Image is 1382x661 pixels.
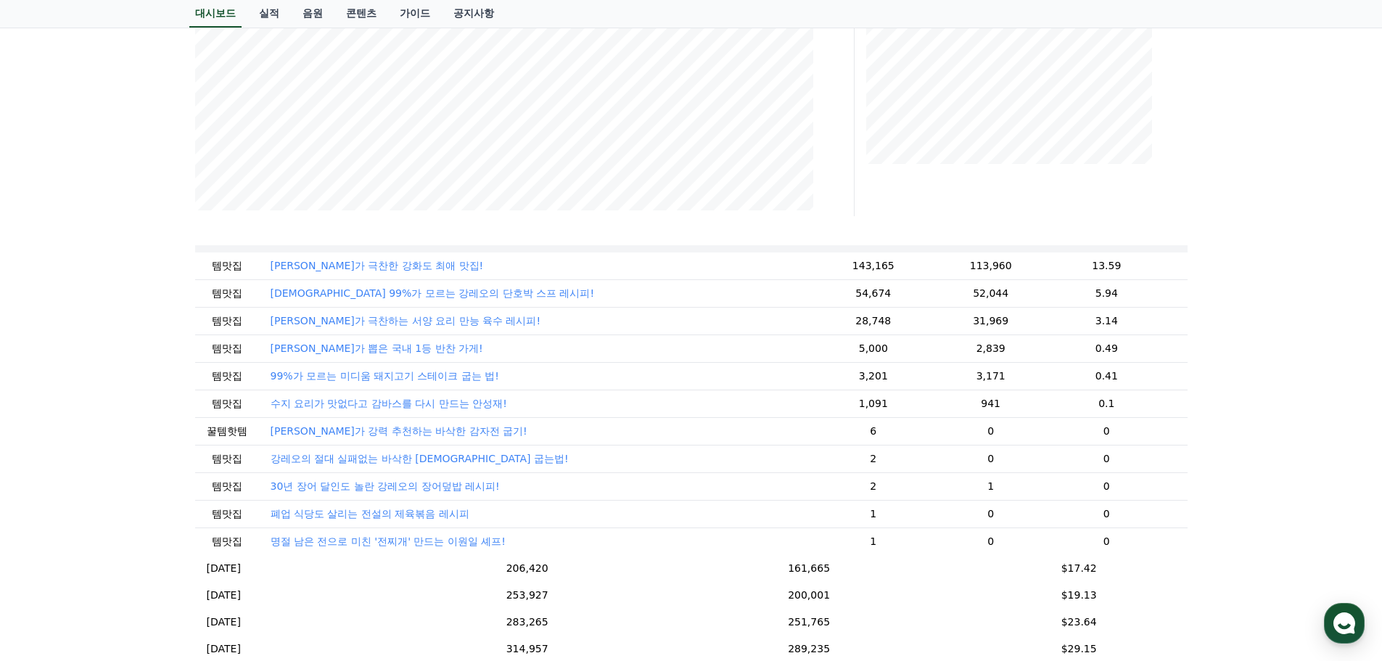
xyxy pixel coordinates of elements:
button: 30년 장어 달인도 놀란 강레오의 장어덮밥 레시피! [271,479,500,493]
td: 161,665 [647,555,971,582]
td: 113,960 [955,253,1026,280]
td: 0 [955,527,1026,555]
button: [PERSON_NAME]가 극찬한 강화도 최애 맛집! [271,258,484,273]
td: 템맛집 [195,472,259,500]
td: 1 [791,500,955,527]
a: 대화 [96,460,187,496]
td: 1,091 [791,390,955,417]
td: 52,044 [955,279,1026,307]
td: 꿀템핫템 [195,417,259,445]
button: 강레오의 절대 실패없는 바삭한 [DEMOGRAPHIC_DATA] 굽는법! [271,451,569,466]
td: 0 [1026,417,1187,445]
td: 2 [791,445,955,472]
td: 3,201 [791,362,955,390]
td: 28,748 [791,307,955,334]
button: 99%가 모르는 미디움 돼지고기 스테이크 굽는 법! [271,369,499,383]
td: 템맛집 [195,527,259,555]
td: 2,839 [955,334,1026,362]
button: 수지 요리가 맛없다고 감바스를 다시 만드는 안성재! [271,396,507,411]
td: 1 [955,472,1026,500]
td: 3,171 [955,362,1026,390]
td: 283,265 [407,609,647,636]
td: 54,674 [791,279,955,307]
td: 31,969 [955,307,1026,334]
td: 0 [955,445,1026,472]
td: 0 [955,500,1026,527]
td: 템맛집 [195,253,259,280]
td: 0 [1026,527,1187,555]
td: 템맛집 [195,390,259,417]
button: 명절 남은 전으로 미친 '전찌개' 만드는 이원일 셰프! [271,534,506,549]
td: 251,765 [647,609,971,636]
td: 941 [955,390,1026,417]
p: [DATE] [207,641,241,657]
td: 0 [1026,500,1187,527]
button: [DEMOGRAPHIC_DATA] 99%가 모르는 강레오의 단호박 스프 레시피! [271,286,595,300]
td: 0 [955,417,1026,445]
td: $19.13 [971,582,1188,609]
td: 1 [791,527,955,555]
td: 2 [791,472,955,500]
td: 13.59 [1026,253,1187,280]
td: 0.49 [1026,334,1187,362]
p: [DATE] [207,561,241,576]
span: 홈 [46,482,54,493]
td: 5,000 [791,334,955,362]
td: 템맛집 [195,445,259,472]
td: 0 [1026,472,1187,500]
td: 0.41 [1026,362,1187,390]
a: 설정 [187,460,279,496]
button: [PERSON_NAME]가 강력 추천하는 바삭한 감자전 굽기! [271,424,527,438]
span: 설정 [224,482,242,493]
td: 5.94 [1026,279,1187,307]
p: [DATE] [207,615,241,630]
td: $23.64 [971,609,1188,636]
button: [PERSON_NAME]가 극찬하는 서양 요리 만능 육수 레시피! [271,313,541,328]
button: [PERSON_NAME]가 뽑은 국내 1등 반찬 가게! [271,341,483,356]
td: 206,420 [407,555,647,582]
td: 143,165 [791,253,955,280]
td: 0.1 [1026,390,1187,417]
td: 6 [791,417,955,445]
td: $17.42 [971,555,1188,582]
td: 템맛집 [195,500,259,527]
td: 템맛집 [195,307,259,334]
td: 3.14 [1026,307,1187,334]
td: 253,927 [407,582,647,609]
td: 0 [1026,445,1187,472]
td: 200,001 [647,582,971,609]
span: 대화 [133,483,150,494]
td: 템맛집 [195,279,259,307]
td: 템맛집 [195,362,259,390]
td: 템맛집 [195,334,259,362]
a: 홈 [4,460,96,496]
p: [DATE] [207,588,241,603]
button: 폐업 식당도 살리는 전설의 제육볶음 레시피 [271,506,469,521]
